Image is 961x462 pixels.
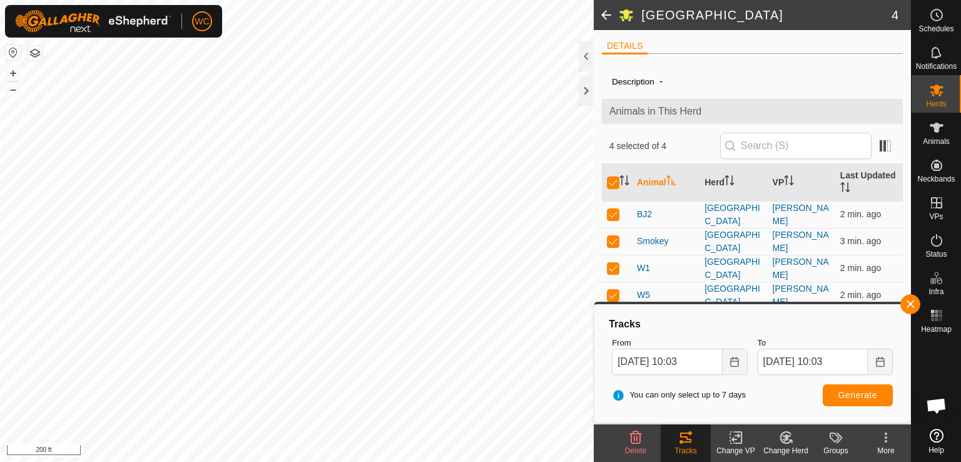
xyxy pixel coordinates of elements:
span: Help [928,446,944,454]
a: [PERSON_NAME] [773,257,829,280]
label: To [758,337,893,349]
div: Change VP [711,445,761,456]
div: Tracks [607,317,898,332]
th: Herd [699,164,767,202]
a: [PERSON_NAME] [773,230,829,253]
span: Delete [625,446,647,455]
div: [GEOGRAPHIC_DATA] [704,202,762,228]
span: Animals in This Herd [609,104,895,119]
a: Contact Us [309,446,346,457]
span: Neckbands [917,175,955,183]
span: - [654,71,668,91]
a: Open chat [918,387,955,424]
span: Smokey [637,235,669,248]
th: Animal [632,164,699,202]
button: Generate [823,384,893,406]
span: WC [195,15,209,28]
span: Generate [838,390,877,400]
div: Groups [811,445,861,456]
span: 4 [892,6,898,24]
span: W1 [637,262,650,275]
button: Reset Map [6,45,21,60]
img: Gallagher Logo [15,10,171,33]
div: More [861,445,911,456]
button: + [6,66,21,81]
span: Sep 4, 2025, 10:00 AM [840,209,881,219]
input: Search (S) [720,133,872,159]
span: Infra [928,288,943,295]
li: DETAILS [602,39,648,54]
h2: [GEOGRAPHIC_DATA] [641,8,892,23]
p-sorticon: Activate to sort [725,177,735,187]
p-sorticon: Activate to sort [840,184,850,194]
span: Status [925,250,947,258]
button: Choose Date [723,349,748,375]
span: Heatmap [921,326,952,333]
div: Change Herd [761,445,811,456]
a: [PERSON_NAME] [773,284,829,307]
span: Herds [926,100,946,108]
p-sorticon: Activate to sort [619,177,629,187]
span: Sep 4, 2025, 10:01 AM [840,290,881,300]
a: [PERSON_NAME] [773,203,829,226]
span: VPs [929,213,943,220]
button: Map Layers [28,46,43,61]
div: Tracks [661,445,711,456]
div: [GEOGRAPHIC_DATA] [704,228,762,255]
label: From [612,337,747,349]
label: Description [612,77,654,86]
span: W5 [637,289,650,302]
button: – [6,82,21,97]
div: [GEOGRAPHIC_DATA] [704,255,762,282]
div: [GEOGRAPHIC_DATA] [704,282,762,309]
th: VP [768,164,835,202]
a: Privacy Policy [248,446,295,457]
span: Schedules [918,25,953,33]
th: Last Updated [835,164,903,202]
span: BJ2 [637,208,652,221]
span: Notifications [916,63,957,70]
span: Sep 4, 2025, 10:00 AM [840,236,881,246]
span: Sep 4, 2025, 10:00 AM [840,263,881,273]
p-sorticon: Activate to sort [666,177,676,187]
button: Choose Date [868,349,893,375]
a: Help [912,424,961,459]
span: You can only select up to 7 days [612,389,746,401]
span: 4 selected of 4 [609,140,720,153]
p-sorticon: Activate to sort [784,177,794,187]
span: Animals [923,138,950,145]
